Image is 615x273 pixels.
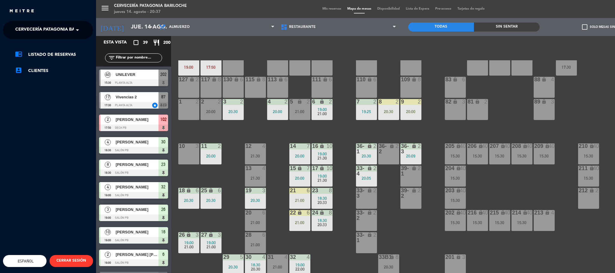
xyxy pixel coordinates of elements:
[15,51,93,58] a: chrome_reader_modeListado de Reservas
[105,139,111,145] span: 4
[160,116,167,123] span: 102
[15,67,93,74] a: account_boxClientes
[160,71,167,78] span: 202
[105,72,111,78] span: 40
[116,161,158,168] span: [PERSON_NAME]
[163,39,170,46] span: 200
[105,162,111,168] span: 8
[153,39,160,46] i: restaurant
[162,251,164,258] span: 6
[15,50,22,58] i: chrome_reader_mode
[116,251,158,258] span: [PERSON_NAME] [PERSON_NAME]
[161,228,165,235] span: 16
[116,206,158,213] span: [PERSON_NAME]
[161,138,165,145] span: 30
[116,184,158,190] span: [PERSON_NAME]
[50,255,93,267] button: CERRAR SESIÓN
[115,55,162,61] input: Filtrar por nombre...
[116,139,158,145] span: [PERSON_NAME]
[108,54,115,61] i: filter_list
[161,161,165,168] span: 23
[105,252,111,258] span: 2
[15,24,94,36] span: Cervecería Patagonia Bariloche
[105,184,111,190] span: 4
[99,39,139,46] div: Esta vista
[9,9,35,13] img: MEITRE
[116,116,158,123] span: [PERSON_NAME]
[161,183,165,190] span: 32
[161,93,165,100] span: 87
[105,229,111,235] span: 10
[105,207,111,213] span: 3
[15,67,22,74] i: account_box
[105,117,111,123] span: 2
[143,39,148,46] span: 39
[105,94,111,100] span: 17
[16,259,34,263] span: Español
[116,94,158,100] span: Vivencias 2
[116,229,158,235] span: [PERSON_NAME]
[161,206,165,213] span: 26
[116,71,158,78] span: UNILEVER
[132,39,140,46] i: crop_square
